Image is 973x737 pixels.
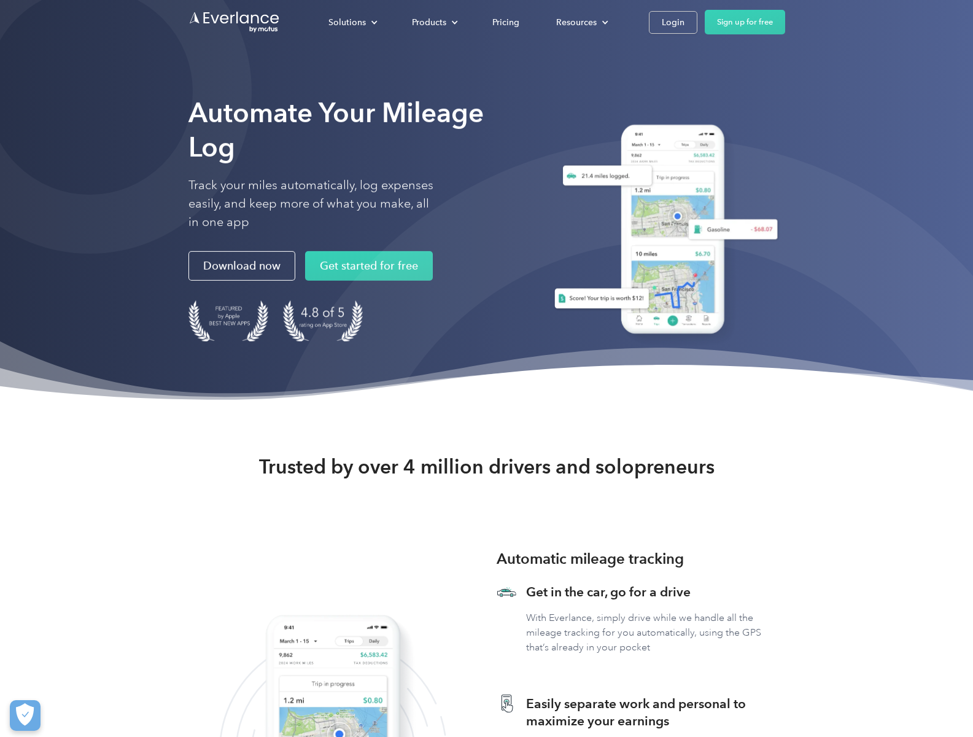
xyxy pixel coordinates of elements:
[526,583,785,601] h3: Get in the car, go for a drive
[480,12,532,33] a: Pricing
[662,15,684,30] div: Login
[10,700,41,731] button: Cookies Settings
[188,251,295,281] a: Download now
[412,15,446,30] div: Products
[328,15,366,30] div: Solutions
[526,695,785,730] h3: Easily separate work and personal to maximize your earnings
[544,12,618,33] div: Resources
[259,454,715,479] strong: Trusted by over 4 million drivers and solopreneurs
[556,15,597,30] div: Resources
[400,12,468,33] div: Products
[305,251,433,281] a: Get started for free
[526,610,785,655] p: With Everlance, simply drive while we handle all the mileage tracking for you automatically, usin...
[188,10,281,34] a: Go to homepage
[316,12,387,33] div: Solutions
[705,10,785,34] a: Sign up for free
[540,115,785,348] img: Everlance, mileage tracker app, expense tracking app
[188,96,484,163] strong: Automate Your Mileage Log
[188,176,434,232] p: Track your miles automatically, log expenses easily, and keep more of what you make, all in one app
[283,300,363,341] img: 4.9 out of 5 stars on the app store
[492,15,519,30] div: Pricing
[497,548,684,570] h3: Automatic mileage tracking
[188,300,268,341] img: Badge for Featured by Apple Best New Apps
[649,11,697,34] a: Login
